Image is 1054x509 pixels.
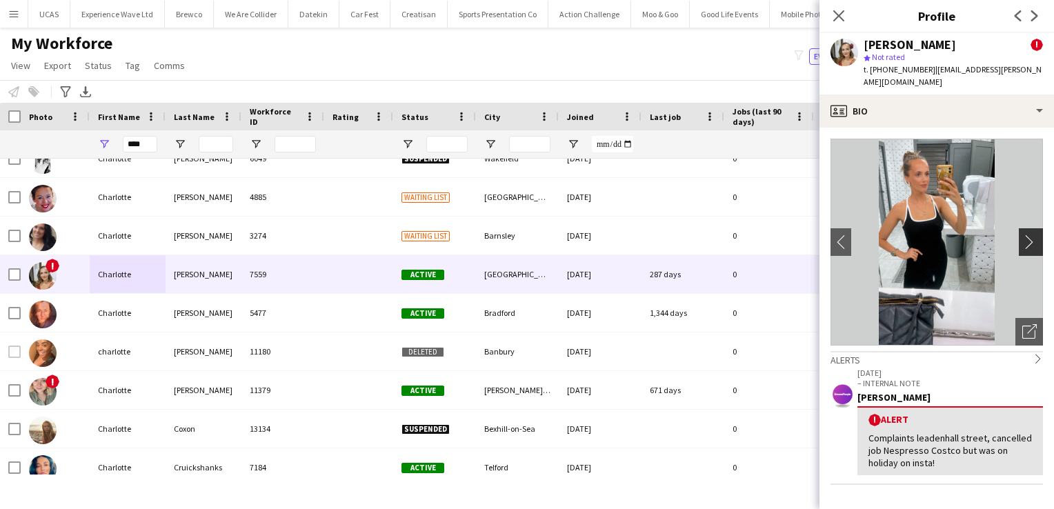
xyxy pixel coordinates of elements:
span: Not rated [872,52,905,62]
span: Active [401,270,444,280]
button: Open Filter Menu [484,138,497,150]
div: Charlotte [90,448,166,486]
span: Comms [154,59,185,72]
span: Waiting list [401,192,450,203]
div: Barnsley [476,217,559,254]
img: Charlotte Colbeck [29,301,57,328]
div: Complaints leadenhall street, cancelled job Nespresso Costco but was on holiday on insta! [868,432,1032,470]
div: 13134 [241,410,324,448]
div: [PERSON_NAME] [166,178,241,216]
app-action-btn: Export XLSX [77,83,94,100]
button: Open Filter Menu [98,138,110,150]
span: t. [PHONE_NUMBER] [864,64,935,74]
button: Sports Presentation Co [448,1,548,28]
div: [DATE] [559,410,642,448]
button: Experience Wave Ltd [70,1,165,28]
div: 0 [724,255,814,293]
div: charlotte [90,332,166,370]
img: charlotte cole [29,339,57,367]
span: Tag [126,59,140,72]
img: Charlotte Carman [29,223,57,251]
h3: Profile [819,7,1054,25]
div: 7559 [241,255,324,293]
input: Last Name Filter Input [199,136,233,152]
button: Car Fest [339,1,390,28]
span: Suspended [401,424,450,435]
p: – INTERNAL NOTE [857,378,1043,388]
span: Active [401,463,444,473]
div: Charlotte [90,178,166,216]
img: Charlotte Carter [29,262,57,290]
div: [DATE] [559,217,642,254]
span: Suspended [401,154,450,164]
div: [GEOGRAPHIC_DATA] [476,178,559,216]
span: Status [85,59,112,72]
div: 7184 [241,448,324,486]
span: Export [44,59,71,72]
div: 0 [724,332,814,370]
div: 0 [724,294,814,332]
div: 3274 [241,217,324,254]
img: Charlotte Cox [29,378,57,406]
div: [DATE] [559,448,642,486]
button: Moo & Goo [631,1,690,28]
span: My Workforce [11,33,112,54]
button: Open Filter Menu [567,138,579,150]
input: First Name Filter Input [123,136,157,152]
span: | [EMAIL_ADDRESS][PERSON_NAME][DOMAIN_NAME] [864,64,1042,87]
img: Charlotte Cruickshanks [29,455,57,483]
span: Active [401,386,444,396]
div: [PERSON_NAME] [864,39,956,51]
div: [DATE] [559,178,642,216]
div: Charlotte [90,255,166,293]
p: [DATE] [857,368,1043,378]
img: Charlotte Coxon [29,417,57,444]
div: 0 [724,410,814,448]
span: Waiting list [401,231,450,241]
span: View [11,59,30,72]
div: [PERSON_NAME] [857,391,1043,403]
div: [PERSON_NAME] [166,139,241,177]
div: Open photos pop-in [1015,318,1043,346]
button: UCAS [28,1,70,28]
div: 11379 [241,371,324,409]
button: Brewco [165,1,214,28]
div: [DATE] [559,294,642,332]
button: Open Filter Menu [250,138,262,150]
div: [DATE] [559,332,642,370]
div: 287 days [642,255,724,293]
div: 11180 [241,332,324,370]
input: Status Filter Input [426,136,468,152]
img: Charlotte Burton [29,146,57,174]
span: Photo [29,112,52,122]
span: ! [1031,39,1043,51]
span: City [484,112,500,122]
div: 5477 [241,294,324,332]
app-action-btn: Advanced filters [57,83,74,100]
div: [PERSON_NAME] [166,217,241,254]
div: [DATE] [559,371,642,409]
div: [GEOGRAPHIC_DATA] [476,255,559,293]
input: Workforce ID Filter Input [275,136,316,152]
a: Status [79,57,117,74]
button: Open Filter Menu [174,138,186,150]
span: Last Name [174,112,215,122]
div: 0 [724,448,814,486]
div: Coxon [166,410,241,448]
div: [PERSON_NAME] [166,294,241,332]
span: Workforce ID [250,106,299,127]
img: Crew avatar or photo [831,139,1043,346]
span: Jobs (last 90 days) [733,106,789,127]
div: 4885 [241,178,324,216]
div: Charlotte [90,217,166,254]
div: 1,344 days [642,294,724,332]
div: Charlotte [90,410,166,448]
img: Charlotte Butler [29,185,57,212]
span: Rating [332,112,359,122]
button: Everyone4,750 [809,48,878,65]
button: Creatisan [390,1,448,28]
a: Tag [120,57,146,74]
div: Alerts [831,351,1043,366]
div: Telford [476,448,559,486]
div: Bradford [476,294,559,332]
